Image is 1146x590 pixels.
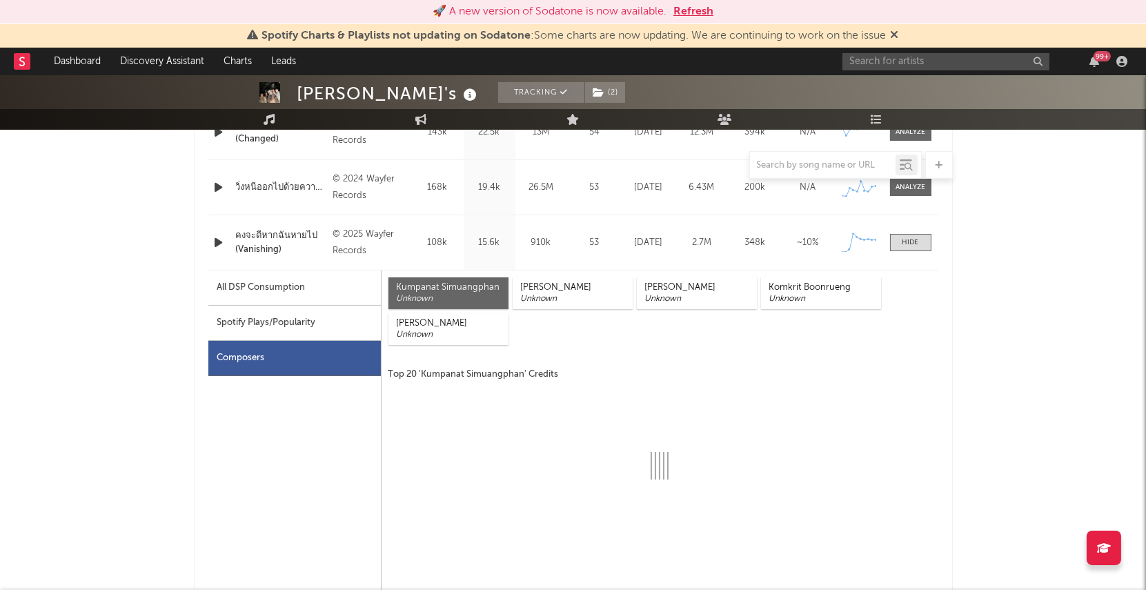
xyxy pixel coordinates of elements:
[397,282,500,293] div: Kumpanat Simuangphan
[467,181,512,195] div: 19.4k
[842,53,1049,70] input: Search for artists
[785,126,831,139] div: N/A
[415,181,460,195] div: 168k
[236,119,326,146] a: เปลี่ยนไปแต่เหมือนเดิม (Changed)
[397,318,500,329] div: [PERSON_NAME]
[208,341,381,376] div: Composers
[732,126,778,139] div: 394k
[261,48,306,75] a: Leads
[519,236,564,250] div: 910k
[584,82,626,103] span: ( 2 )
[679,236,725,250] div: 2.7M
[519,126,564,139] div: 13M
[44,48,110,75] a: Dashboard
[415,236,460,250] div: 108k
[217,279,306,296] div: All DSP Consumption
[110,48,214,75] a: Discovery Assistant
[626,126,672,139] div: [DATE]
[571,126,619,139] div: 54
[397,329,500,340] div: Unknown
[236,181,326,195] a: วิ่งหนีออกไปด้วยความไวสองมัค
[785,181,831,195] div: N/A
[673,3,713,20] button: Refresh
[262,30,887,41] span: : Some charts are now updating. We are continuing to work on the issue
[388,366,931,383] div: Top 20 'Kumpanat Simuangphan' Credits
[1089,56,1099,67] button: 99+
[785,236,831,250] div: ~ 10 %
[208,271,381,306] div: All DSP Consumption
[467,236,512,250] div: 15.6k
[679,126,725,139] div: 12.3M
[262,30,531,41] span: Spotify Charts & Playlists not updating on Sodatone
[732,236,778,250] div: 348k
[626,181,672,195] div: [DATE]
[645,282,749,293] div: [PERSON_NAME]
[645,293,749,304] div: Unknown
[626,236,672,250] div: [DATE]
[679,181,725,195] div: 6.43M
[521,293,624,304] div: Unknown
[397,293,500,304] div: Unknown
[769,282,873,293] div: Komkrit Boonrueng
[571,181,619,195] div: 53
[214,48,261,75] a: Charts
[519,181,564,195] div: 26.5M
[236,229,326,256] a: คงจะดีหากฉันหายไป (Vanishing)
[571,236,619,250] div: 53
[467,126,512,139] div: 22.5k
[208,306,381,341] div: Spotify Plays/Popularity
[333,116,408,149] div: © 2024 Wayfer Records
[769,293,873,304] div: Unknown
[891,30,899,41] span: Dismiss
[1094,51,1111,61] div: 99 +
[415,126,460,139] div: 143k
[297,82,481,105] div: [PERSON_NAME]'s
[333,171,408,204] div: © 2024 Wayfer Records
[732,181,778,195] div: 200k
[585,82,625,103] button: (2)
[750,160,896,171] input: Search by song name or URL
[433,3,666,20] div: 🚀 A new version of Sodatone is now available.
[498,82,584,103] button: Tracking
[521,282,624,293] div: [PERSON_NAME]
[333,226,408,259] div: © 2025 Wayfer Records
